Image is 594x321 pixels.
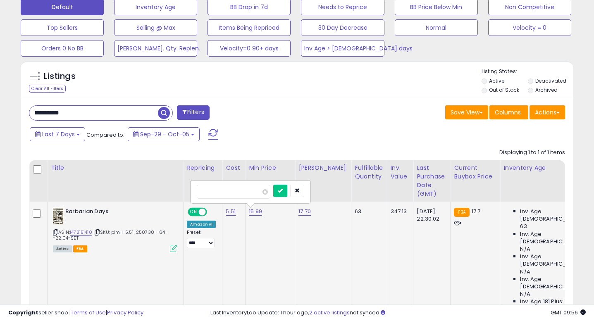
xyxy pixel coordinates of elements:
[140,130,189,138] span: Sep-29 - Oct-05
[188,209,199,216] span: ON
[454,208,469,217] small: FBA
[107,309,143,316] a: Privacy Policy
[114,40,197,57] button: [PERSON_NAME]. Qty. Replen.
[495,108,521,117] span: Columns
[309,309,350,316] a: 2 active listings
[520,268,530,276] span: N/A
[51,164,180,172] div: Title
[114,19,197,36] button: Selling @ Max
[391,164,410,181] div: Inv. value
[249,164,291,172] div: Min Price
[30,127,85,141] button: Last 7 Days
[53,245,72,252] span: All listings currently available for purchase on Amazon
[489,77,504,84] label: Active
[53,229,168,241] span: | SKU: pimli-5.51-250730--64--22.04-SET
[70,229,92,236] a: 1472151410
[8,309,38,316] strong: Copyright
[301,40,384,57] button: Inv Age > [DEMOGRAPHIC_DATA] days
[187,221,216,228] div: Amazon AI
[298,164,348,172] div: [PERSON_NAME]
[520,290,530,298] span: N/A
[208,40,291,57] button: Velocity=0 90+ days
[454,164,496,181] div: Current Buybox Price
[226,207,236,216] a: 5.51
[53,208,177,251] div: ASIN:
[551,309,586,316] span: 2025-10-13 09:56 GMT
[71,309,106,316] a: Terms of Use
[520,245,530,253] span: N/A
[210,309,586,317] div: Last InventoryLab Update: 1 hour ago, not synced.
[472,207,481,215] span: 17.7
[44,71,76,82] h5: Listings
[226,164,242,172] div: Cost
[53,208,63,224] img: 51un7cEoVUL._SL40_.jpg
[355,208,380,215] div: 63
[187,230,216,248] div: Preset:
[355,164,383,181] div: Fulfillable Quantity
[301,19,384,36] button: 30 Day Decrease
[128,127,200,141] button: Sep-29 - Oct-05
[29,85,66,93] div: Clear All Filters
[42,130,75,138] span: Last 7 Days
[208,19,291,36] button: Items Being Repriced
[177,105,209,120] button: Filters
[8,309,143,317] div: seller snap | |
[445,105,488,119] button: Save View
[391,208,407,215] div: 347.13
[530,105,565,119] button: Actions
[417,164,447,198] div: Last Purchase Date (GMT)
[535,86,558,93] label: Archived
[249,207,262,216] a: 15.99
[86,131,124,139] span: Compared to:
[73,245,87,252] span: FBA
[488,19,571,36] button: Velocity = 0
[21,40,104,57] button: Orders 0 No BB
[520,223,527,230] span: 63
[489,105,528,119] button: Columns
[395,19,478,36] button: Normal
[187,164,219,172] div: Repricing
[206,209,219,216] span: OFF
[298,207,311,216] a: 17.70
[65,208,166,218] b: Barbarian Days
[535,77,566,84] label: Deactivated
[520,298,563,305] span: Inv. Age 181 Plus:
[482,68,573,76] p: Listing States:
[417,208,444,223] div: [DATE] 22:30:02
[489,86,519,93] label: Out of Stock
[499,149,565,157] div: Displaying 1 to 1 of 1 items
[21,19,104,36] button: Top Sellers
